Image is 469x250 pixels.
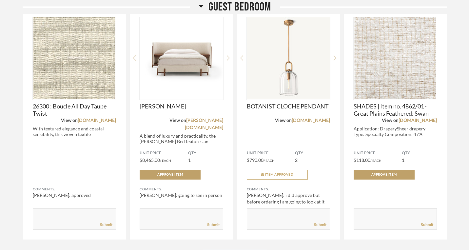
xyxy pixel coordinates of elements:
button: Approve Item [140,170,201,180]
span: View on [382,118,399,123]
a: Submit [314,222,326,228]
span: 1 [402,157,404,163]
span: 26300 : Boucle All Day Taupe Twist [33,103,116,117]
span: View on [61,118,78,123]
a: [DOMAIN_NAME] [399,118,437,123]
img: undefined [140,17,223,99]
span: Unit Price [140,151,188,156]
span: BOTANIST CLOCHE PENDANT [247,103,330,110]
span: QTY [188,151,223,156]
button: Item Approved [247,170,308,180]
div: [PERSON_NAME]: going to see in person [140,192,223,199]
span: / Each [370,159,381,163]
span: $790.00 [247,157,264,163]
a: [PERSON_NAME][DOMAIN_NAME] [185,118,223,130]
div: Comments: [140,186,223,193]
span: $8,465.00 [140,157,160,163]
span: / Each [264,159,275,163]
span: Unit Price [354,151,402,156]
div: Comments: [247,186,330,193]
span: Unit Price [247,151,295,156]
a: Submit [421,222,433,228]
span: View on [169,118,186,123]
span: [PERSON_NAME] [140,103,223,110]
span: / Each [160,159,171,163]
div: [PERSON_NAME]: approved [33,192,116,199]
a: Submit [207,222,220,228]
div: [PERSON_NAME]: i did approve but before ordering i am going to look at it when i go to... [247,192,330,212]
div: Application: DraperySheer drapery Type: Specialty Composition: 47% Rayon, 41% Li... [354,126,437,143]
span: SHADES | Item no. 4862/01 · Great Plains Feathered: Swan [354,103,437,117]
a: [DOMAIN_NAME] [78,118,116,123]
img: undefined [33,17,116,99]
img: undefined [247,17,330,99]
span: 1 [188,157,191,163]
img: undefined [354,17,437,99]
span: QTY [295,151,330,156]
span: Item Approved [265,173,294,176]
div: A blend of luxury and practicality, the [PERSON_NAME] Bed features an expansive, cushion... [140,133,223,150]
span: Approve Item [157,173,183,176]
a: [DOMAIN_NAME] [292,118,330,123]
span: 2 [295,157,298,163]
div: Comments: [33,186,116,193]
span: QTY [402,151,437,156]
button: Approve Item [354,170,415,180]
span: View on [275,118,292,123]
span: $118.00 [354,157,370,163]
div: With textured elegance and coastal sensibility, this woven textile wallcovering i... [33,126,116,143]
span: Approve Item [371,173,397,176]
a: Submit [100,222,112,228]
